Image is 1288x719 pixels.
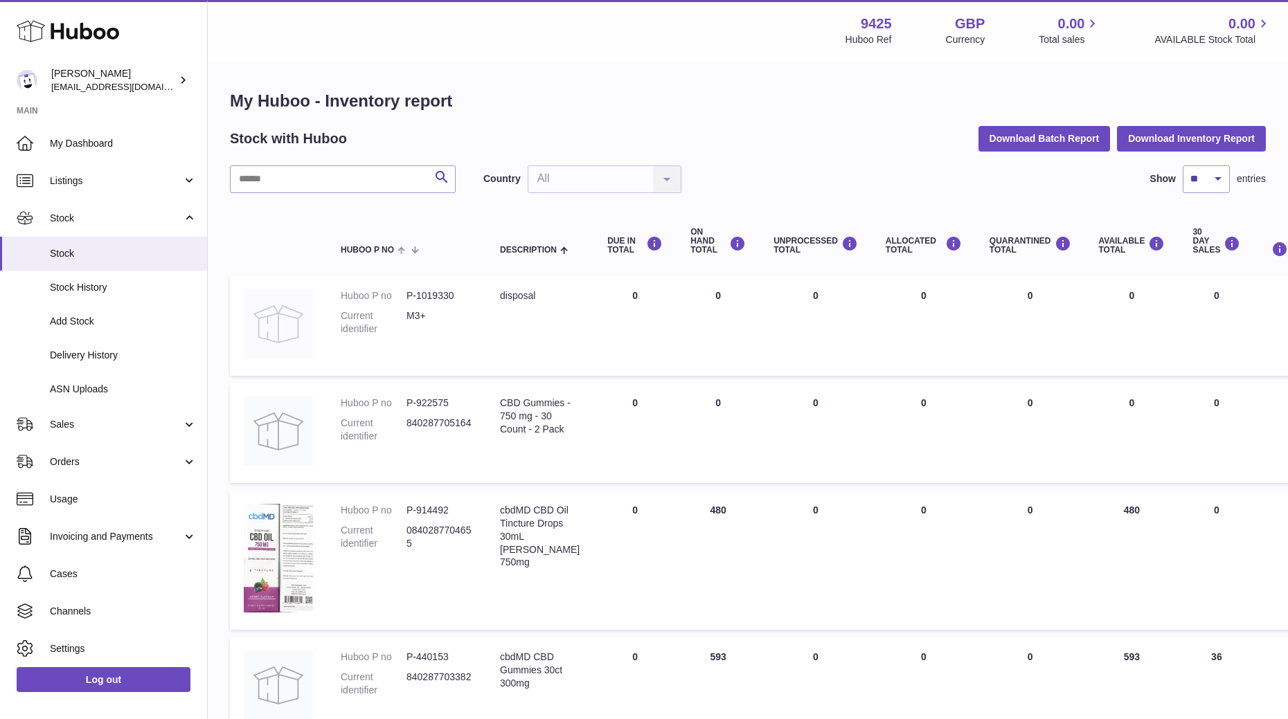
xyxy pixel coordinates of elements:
[50,137,197,150] span: My Dashboard
[955,15,985,33] strong: GBP
[406,417,472,443] dd: 840287705164
[50,455,182,468] span: Orders
[846,33,892,46] div: Huboo Ref
[341,504,406,517] dt: Huboo P no
[500,504,580,569] div: cbdMD CBD Oil Tincture Drops 30mL [PERSON_NAME] 750mg
[1192,228,1240,255] div: 30 DAY SALES
[244,289,313,358] img: product image
[500,397,580,436] div: CBD Gummies - 750 mg - 30 Count - 2 Pack
[341,246,394,255] span: Huboo P no
[760,490,872,630] td: 0
[1099,236,1165,255] div: AVAILABLE Total
[50,212,182,225] span: Stock
[341,524,406,550] dt: Current identifier
[230,90,1266,112] h1: My Huboo - Inventory report
[50,418,182,431] span: Sales
[1179,383,1254,483] td: 0
[1228,15,1255,33] span: 0.00
[406,504,472,517] dd: P-914492
[1028,651,1033,662] span: 0
[406,289,472,302] dd: P-1019330
[406,671,472,697] dd: 840287703382
[51,81,204,92] span: [EMAIL_ADDRESS][DOMAIN_NAME]
[500,289,580,302] div: disposal
[946,33,985,46] div: Currency
[17,667,190,692] a: Log out
[483,172,521,185] label: Country
[1179,490,1254,630] td: 0
[406,309,472,336] dd: M3+
[886,236,962,255] div: ALLOCATED Total
[244,504,313,612] img: product image
[1237,172,1266,185] span: entries
[341,289,406,302] dt: Huboo P no
[1117,126,1266,151] button: Download Inventory Report
[51,67,176,93] div: [PERSON_NAME]
[17,70,37,91] img: Huboo@cbdmd.com
[1085,275,1179,376] td: 0
[341,650,406,664] dt: Huboo P no
[607,236,663,255] div: DUE IN TOTAL
[500,650,580,690] div: cbdMD CBD Gummies 30ct 300mg
[1028,504,1033,516] span: 0
[50,605,197,618] span: Channels
[50,315,197,328] span: Add Stock
[50,493,197,506] span: Usage
[500,246,557,255] span: Description
[1039,33,1100,46] span: Total sales
[872,383,976,483] td: 0
[230,129,347,148] h2: Stock with Huboo
[341,671,406,697] dt: Current identifier
[978,126,1111,151] button: Download Batch Report
[1154,15,1271,46] a: 0.00 AVAILABLE Stock Total
[1028,290,1033,301] span: 0
[50,642,197,655] span: Settings
[990,236,1071,255] div: QUARANTINED Total
[341,397,406,410] dt: Huboo P no
[50,349,197,362] span: Delivery History
[50,174,182,188] span: Listings
[1150,172,1176,185] label: Show
[593,383,677,483] td: 0
[50,281,197,294] span: Stock History
[593,275,677,376] td: 0
[1058,15,1085,33] span: 0.00
[677,490,760,630] td: 480
[406,397,472,410] dd: P-922575
[1039,15,1100,46] a: 0.00 Total sales
[406,650,472,664] dd: P-440153
[1085,383,1179,483] td: 0
[1154,33,1271,46] span: AVAILABLE Stock Total
[677,383,760,483] td: 0
[690,228,746,255] div: ON HAND Total
[773,236,858,255] div: UNPROCESSED Total
[1028,397,1033,408] span: 0
[50,567,197,581] span: Cases
[872,275,976,376] td: 0
[760,383,872,483] td: 0
[760,275,872,376] td: 0
[50,530,182,543] span: Invoicing and Payments
[341,309,406,336] dt: Current identifier
[593,490,677,630] td: 0
[50,247,197,260] span: Stock
[341,417,406,443] dt: Current identifier
[872,490,976,630] td: 0
[1179,275,1254,376] td: 0
[677,275,760,376] td: 0
[244,397,313,466] img: product image
[861,15,892,33] strong: 9425
[1085,490,1179,630] td: 480
[50,383,197,396] span: ASN Uploads
[406,524,472,550] dd: 0840287704655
